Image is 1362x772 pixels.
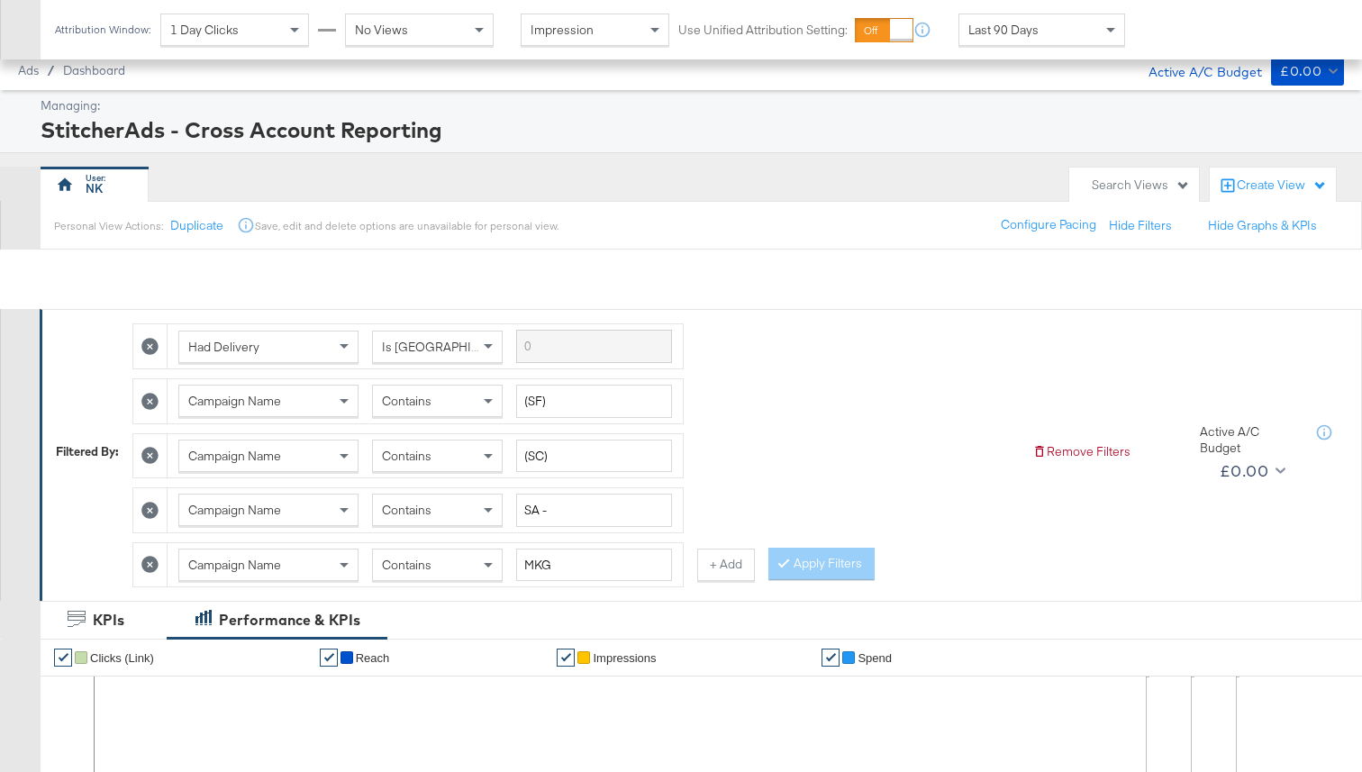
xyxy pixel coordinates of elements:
input: Enter a search term [516,385,672,418]
div: Filtered By: [56,443,119,460]
span: Campaign Name [188,393,281,409]
input: Enter a search term [516,330,672,363]
span: Impression [531,22,594,38]
button: Hide Filters [1109,217,1172,234]
span: / [39,63,63,77]
input: Enter a search term [516,549,672,582]
span: Campaign Name [188,557,281,573]
div: Managing: [41,97,1339,114]
span: Campaign Name [188,502,281,518]
span: Reach [356,651,390,665]
div: Attribution Window: [54,23,151,36]
a: ✔ [557,649,575,667]
button: Configure Pacing [988,209,1109,241]
div: Active A/C Budget [1130,57,1262,84]
label: Use Unified Attribution Setting: [678,22,848,39]
div: Active A/C Budget [1200,423,1299,457]
button: £0.00 [1271,57,1344,86]
a: ✔ [54,649,72,667]
div: Save, edit and delete options are unavailable for personal view. [255,219,558,233]
button: Hide Graphs & KPIs [1208,217,1317,234]
span: Contains [382,393,431,409]
div: Create View [1237,177,1327,195]
div: £0.00 [1220,458,1268,485]
button: Duplicate [170,217,223,234]
span: Contains [382,557,431,573]
input: Enter a search term [516,440,672,473]
div: Search Views [1092,177,1190,194]
span: Campaign Name [188,448,281,464]
span: Is [GEOGRAPHIC_DATA] [382,339,520,355]
a: ✔ [320,649,338,667]
div: NK [86,180,103,197]
span: Clicks (Link) [90,651,154,665]
span: Ads [18,63,39,77]
div: StitcherAds - Cross Account Reporting [41,114,1339,145]
span: 1 Day Clicks [170,22,239,38]
button: Remove Filters [1032,443,1130,460]
span: No Views [355,22,408,38]
span: Contains [382,448,431,464]
span: Contains [382,502,431,518]
input: Enter a search term [516,494,672,527]
span: Last 90 Days [968,22,1039,38]
button: £0.00 [1212,457,1289,486]
span: Impressions [593,651,656,665]
div: Personal View Actions: [54,219,163,233]
a: ✔ [822,649,840,667]
span: Spend [858,651,892,665]
div: Performance & KPIs [219,610,360,631]
button: + Add [697,549,755,581]
div: KPIs [93,610,124,631]
div: £0.00 [1280,60,1321,83]
span: Had Delivery [188,339,259,355]
a: Dashboard [63,63,125,77]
